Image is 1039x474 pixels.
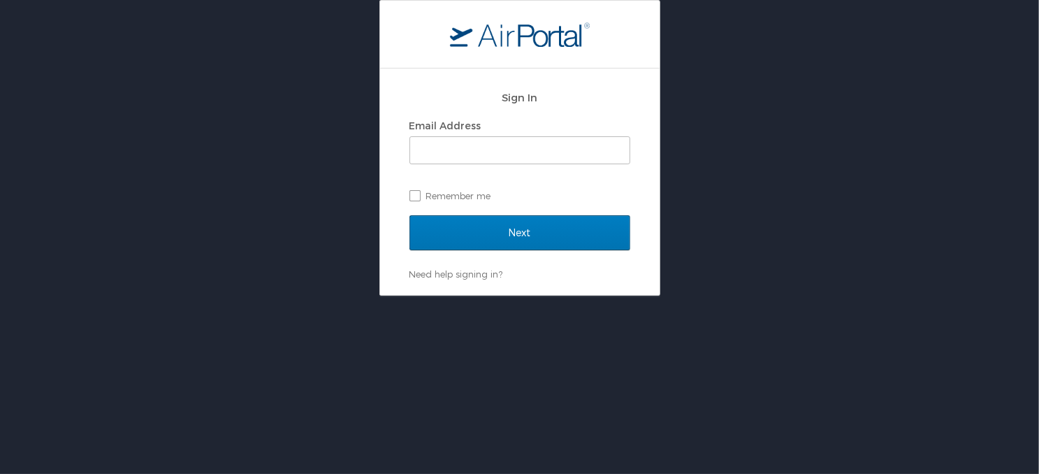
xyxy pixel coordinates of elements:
label: Email Address [409,120,481,131]
a: Need help signing in? [409,268,503,280]
label: Remember me [409,185,630,206]
img: logo [450,22,590,47]
input: Next [409,215,630,250]
h2: Sign In [409,89,630,106]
